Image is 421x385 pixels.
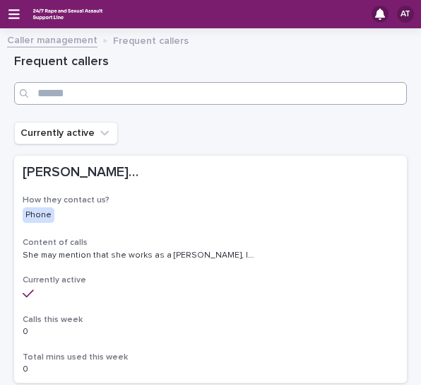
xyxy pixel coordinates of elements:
[14,82,407,105] input: Search
[23,248,261,260] p: She may mention that she works as a Nanny, looking after two children. Abbie / Emily has let us k...
[23,207,54,223] div: Phone
[31,5,105,23] img: rhQMoQhaT3yELyF149Cw
[23,362,31,374] p: 0
[23,314,398,326] h3: Calls this week
[23,275,398,286] h3: Currently active
[23,237,398,248] h3: Content of calls
[14,122,118,144] button: Currently active
[113,32,189,47] p: Frequent callers
[14,156,407,384] a: [PERSON_NAME]/[PERSON_NAME] (Anon/'I don't know'/'I can't remember')[PERSON_NAME]/[PERSON_NAME] (...
[23,195,398,206] h3: How they contact us?
[23,161,143,180] p: Abbie/Emily (Anon/'I don't know'/'I can't remember')
[7,31,97,47] a: Caller management
[14,54,407,71] h1: Frequent callers
[397,6,414,23] div: AT
[23,324,31,337] p: 0
[23,352,398,363] h3: Total mins used this week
